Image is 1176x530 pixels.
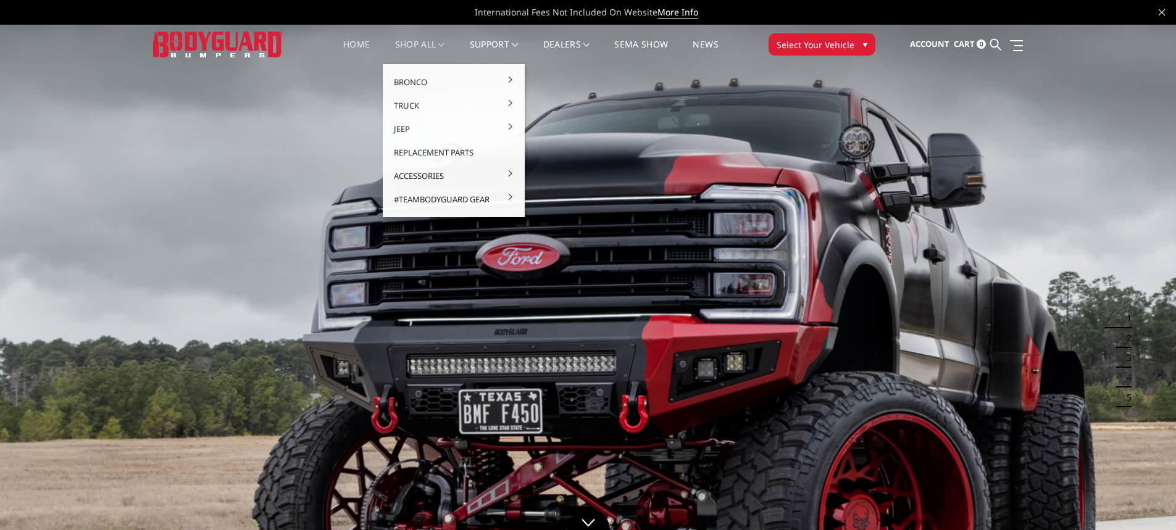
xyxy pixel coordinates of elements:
a: Truck [388,94,520,117]
a: Jeep [388,117,520,141]
a: News [693,40,718,64]
span: Select Your Vehicle [777,38,854,51]
button: 3 of 5 [1119,348,1132,368]
iframe: Chat Widget [1114,471,1176,530]
button: 1 of 5 [1119,308,1132,328]
span: ▾ [863,38,867,51]
button: 2 of 5 [1119,328,1132,348]
button: Select Your Vehicle [769,33,875,56]
button: 4 of 5 [1119,368,1132,387]
span: Account [910,38,949,49]
a: shop all [395,40,445,64]
a: Bronco [388,70,520,94]
span: 0 [977,39,986,49]
a: Replacement Parts [388,141,520,164]
a: Dealers [543,40,590,64]
button: 5 of 5 [1119,387,1132,407]
a: Account [910,28,949,61]
a: Home [343,40,370,64]
a: Support [470,40,519,64]
a: Accessories [388,164,520,188]
a: #TeamBodyguard Gear [388,188,520,211]
a: SEMA Show [614,40,668,64]
a: Click to Down [567,508,610,530]
span: Cart [954,38,975,49]
a: More Info [657,6,698,19]
img: BODYGUARD BUMPERS [153,31,283,57]
a: Cart 0 [954,28,986,61]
